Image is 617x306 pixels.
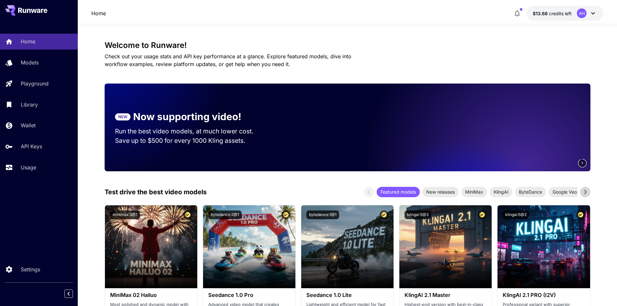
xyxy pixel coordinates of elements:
p: NEW [118,114,127,120]
button: minimax:3@1 [110,210,140,219]
button: klingai:5@2 [503,210,529,219]
nav: breadcrumb [91,9,106,17]
span: $13.68 [533,11,549,16]
p: Settings [21,266,40,273]
button: Certified Model – Vetted for best performance and includes a commercial license. [576,210,585,219]
button: Certified Model – Vetted for best performance and includes a commercial license. [380,210,388,219]
button: klingai:5@3 [405,210,431,219]
p: Test drive the best video models [105,187,207,197]
span: Featured models [377,188,420,195]
span: MiniMax [461,188,487,195]
p: Run the best video models, at much lower cost. [115,127,266,136]
div: Collapse sidebar [69,288,78,300]
p: API Keys [21,142,42,150]
span: credits left [549,11,572,16]
button: Collapse sidebar [64,289,73,298]
h3: KlingAI 2.1 PRO (I2V) [503,292,585,298]
div: Google Veo [549,187,581,197]
span: KlingAI [490,188,512,195]
p: Save up to $500 for every 1000 Kling assets. [115,136,266,145]
p: Now supporting video! [133,109,241,124]
p: Usage [21,164,36,171]
h3: Welcome to Runware! [105,41,590,50]
div: New releases [422,187,459,197]
h3: Seedance 1.0 Lite [306,292,388,298]
h3: Seedance 1.0 Pro [208,292,290,298]
span: New releases [422,188,459,195]
a: Home [91,9,106,17]
button: Certified Model – Vetted for best performance and includes a commercial license. [281,210,290,219]
span: Google Veo [549,188,581,195]
button: bytedance:2@1 [208,210,242,219]
p: Home [21,38,35,45]
div: MiniMax [461,187,487,197]
span: 1 [581,161,583,165]
button: bytedance:1@1 [306,210,339,219]
button: Certified Model – Vetted for best performance and includes a commercial license. [183,210,192,219]
h3: KlingAI 2.1 Master [405,292,486,298]
p: Library [21,101,38,108]
img: alt [203,205,295,288]
div: $13.67884 [533,10,572,17]
img: alt [301,205,394,288]
img: alt [105,205,197,288]
p: Wallet [21,121,36,129]
div: AH [577,8,587,18]
h3: MiniMax 02 Hailuo [110,292,192,298]
p: Models [21,59,39,66]
div: KlingAI [490,187,512,197]
img: alt [399,205,492,288]
span: Check out your usage stats and API key performance at a glance. Explore featured models, dive int... [105,53,351,67]
div: ByteDance [515,187,546,197]
button: Certified Model – Vetted for best performance and includes a commercial license. [478,210,486,219]
span: ByteDance [515,188,546,195]
p: Playground [21,80,49,87]
img: alt [497,205,590,288]
button: $13.67884AH [526,6,603,21]
div: Featured models [377,187,420,197]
